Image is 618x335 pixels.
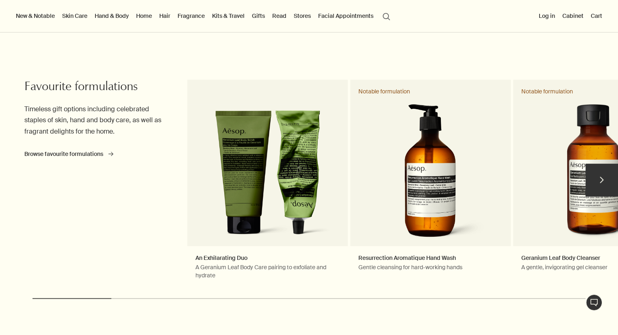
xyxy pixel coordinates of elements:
a: An Exhilarating DuoA Geranium Leaf Body Care pairing to exfoliate and hydrateGeranium Leaf Body S... [187,80,348,287]
a: Resurrection Aromatique Hand WashGentle cleansing for hard-working handsResurrection Aromatique H... [350,80,511,287]
button: next slide [585,164,618,196]
a: Gifts [250,11,267,21]
p: Timeless gift options including celebrated staples of skin, hand and body care, as well as fragra... [24,104,169,137]
button: Log in [537,11,557,21]
button: New & Notable [14,11,56,21]
button: Cart [589,11,604,21]
a: Facial Appointments [317,11,375,21]
a: Home [134,11,154,21]
a: Kits & Travel [210,11,246,21]
a: Read [271,11,288,21]
button: Chat en direct [586,294,602,311]
a: Fragrance [176,11,206,21]
a: Cabinet [561,11,585,21]
button: Stores [292,11,312,21]
a: Hand & Body [93,11,130,21]
button: Open search [379,8,394,24]
a: Browse favourite formulations [24,150,113,158]
a: Hair [158,11,172,21]
h2: Favourite formulations [24,80,169,96]
a: Skin Care [61,11,89,21]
